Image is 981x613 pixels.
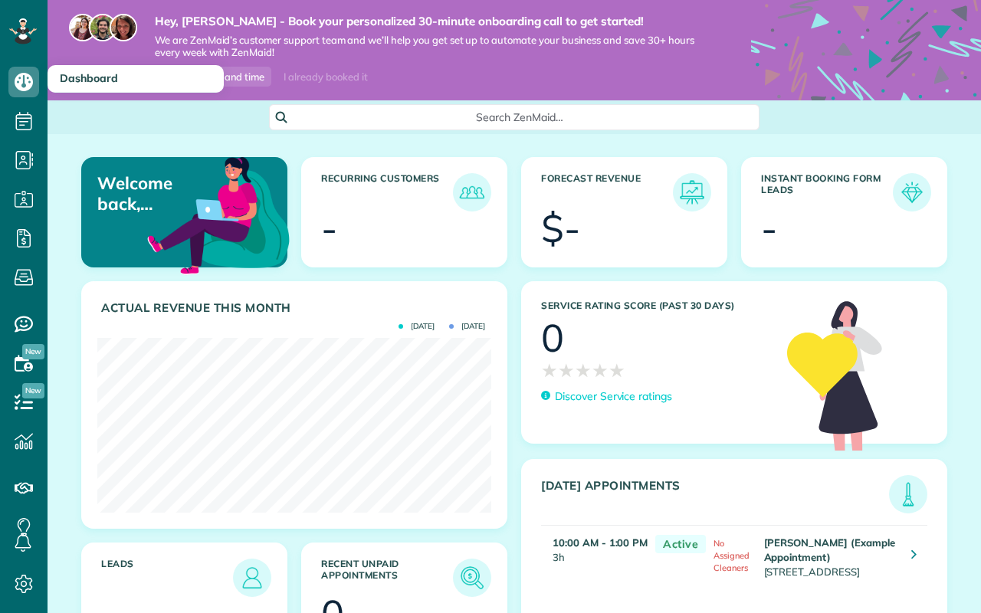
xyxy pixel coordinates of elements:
td: 3h [541,525,648,587]
p: Welcome back, [PERSON_NAME]! [97,173,219,214]
span: [DATE] [399,323,435,330]
div: - [761,209,777,247]
strong: Hey, [PERSON_NAME] - Book your personalized 30-minute onboarding call to get started! [155,14,705,29]
div: I already booked it [274,67,376,87]
td: [STREET_ADDRESS] [760,525,900,587]
h3: Service Rating score (past 30 days) [541,300,772,311]
span: ★ [558,357,575,384]
span: ★ [541,357,558,384]
h3: Actual Revenue this month [101,301,491,315]
h3: [DATE] Appointments [541,479,889,513]
div: - [321,209,337,247]
span: New [22,344,44,359]
strong: [PERSON_NAME] (Example Appointment) [764,536,895,563]
span: New [22,383,44,398]
img: icon_leads-1bed01f49abd5b7fead27621c3d59655bb73ed531f8eeb49469d10e621d6b896.png [237,562,267,593]
a: Discover Service ratings [541,388,672,405]
img: icon_todays_appointments-901f7ab196bb0bea1936b74009e4eb5ffbc2d2711fa7634e0d609ed5ef32b18b.png [893,479,924,510]
span: Dashboard [60,71,118,85]
h3: Forecast Revenue [541,173,673,211]
img: jorge-587dff0eeaa6aab1f244e6dc62b8924c3b6ad411094392a53c71c6c4a576187d.jpg [89,14,116,41]
div: 0 [541,319,564,357]
img: michelle-19f622bdf1676172e81f8f8fba1fb50e276960ebfe0243fe18214015130c80e4.jpg [110,14,137,41]
span: ★ [575,357,592,384]
div: $- [541,209,580,247]
img: icon_unpaid_appointments-47b8ce3997adf2238b356f14209ab4cced10bd1f174958f3ca8f1d0dd7fffeee.png [457,562,487,593]
span: ★ [609,357,625,384]
span: ★ [592,357,609,384]
img: icon_form_leads-04211a6a04a5b2264e4ee56bc0799ec3eb69b7e499cbb523a139df1d13a81ae0.png [897,177,927,208]
h3: Leads [101,559,233,597]
img: icon_recurring_customers-cf858462ba22bcd05b5a5880d41d6543d210077de5bb9ebc9590e49fd87d84ed.png [457,177,487,208]
h3: Instant Booking Form Leads [761,173,893,211]
span: We are ZenMaid’s customer support team and we’ll help you get set up to automate your business an... [155,34,705,60]
span: No Assigned Cleaners [714,538,750,573]
img: dashboard_welcome-42a62b7d889689a78055ac9021e634bf52bae3f8056760290aed330b23ab8690.png [144,139,293,288]
span: [DATE] [449,323,485,330]
p: Discover Service ratings [555,388,672,405]
img: icon_forecast_revenue-8c13a41c7ed35a8dcfafea3cbb826a0462acb37728057bba2d056411b612bbbe.png [677,177,707,208]
strong: 10:00 AM - 1:00 PM [553,536,648,549]
img: maria-72a9807cf96188c08ef61303f053569d2e2a8a1cde33d635c8a3ac13582a053d.jpg [69,14,97,41]
h3: Recurring Customers [321,173,453,211]
h3: Recent unpaid appointments [321,559,453,597]
span: Active [655,535,706,554]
